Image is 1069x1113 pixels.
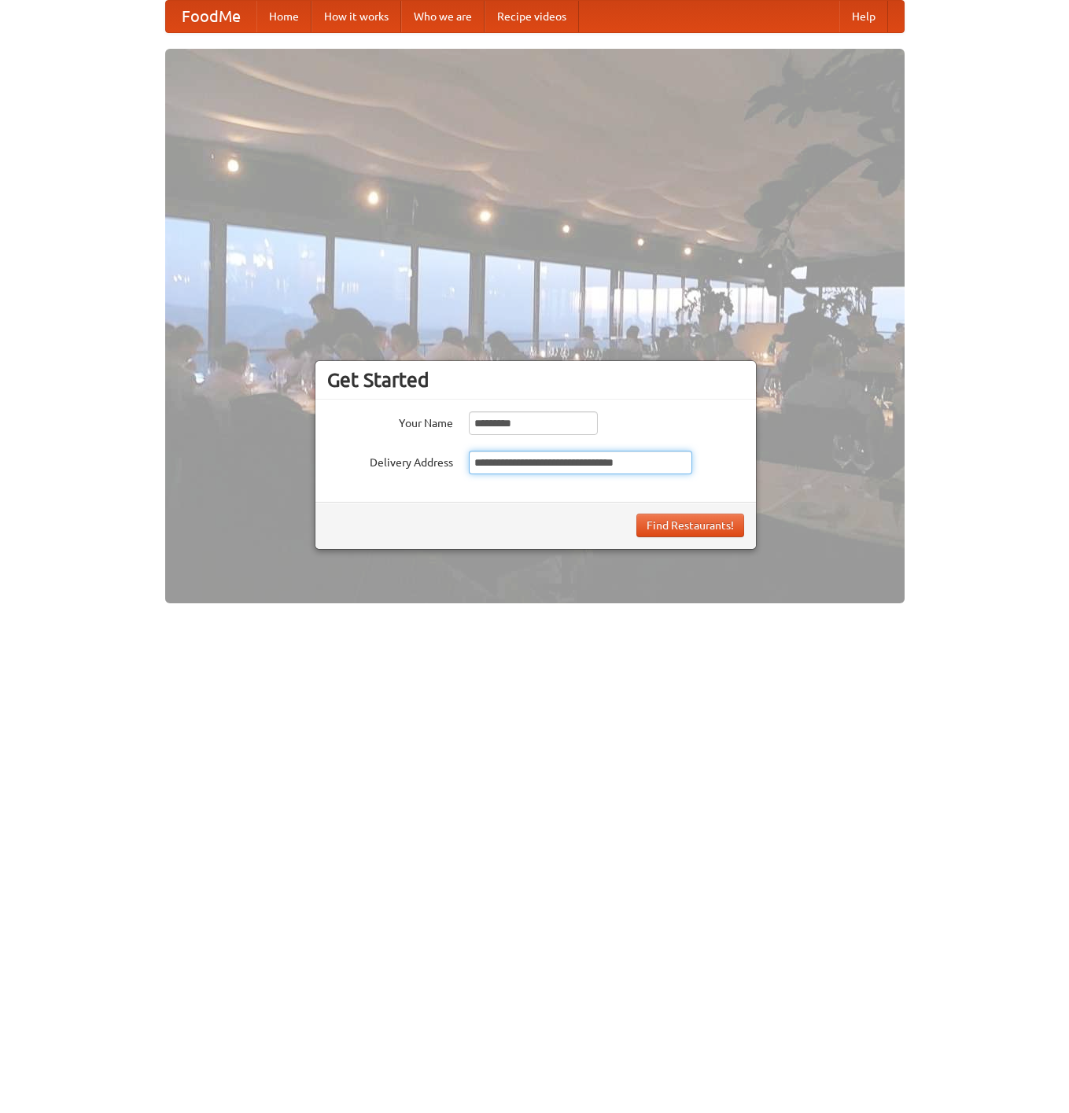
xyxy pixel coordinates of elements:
a: Help [839,1,888,32]
a: Who we are [401,1,485,32]
button: Find Restaurants! [636,514,744,537]
label: Your Name [327,411,453,431]
a: Home [256,1,311,32]
a: FoodMe [166,1,256,32]
label: Delivery Address [327,451,453,470]
h3: Get Started [327,368,744,392]
a: How it works [311,1,401,32]
a: Recipe videos [485,1,579,32]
